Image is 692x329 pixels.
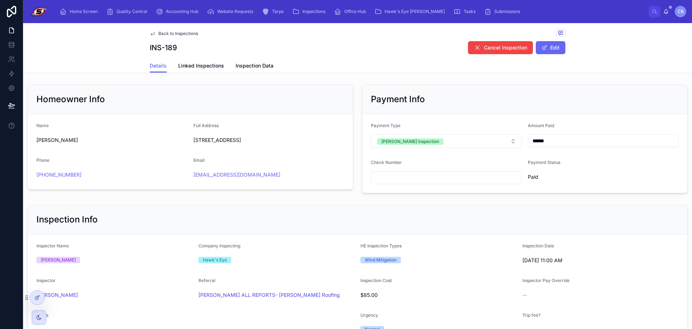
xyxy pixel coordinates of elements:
[178,59,224,74] a: Linked Inspections
[360,291,517,299] span: $85.00
[198,291,340,299] a: [PERSON_NAME] ALL REPORTS- [PERSON_NAME] Roofing
[522,257,679,264] span: [DATE] 11:00 AM
[36,291,78,299] a: [PERSON_NAME]
[371,94,425,105] h2: Payment Info
[528,173,679,181] span: Paid
[29,6,48,17] img: App logo
[158,31,198,36] span: Back to Inspections
[178,62,224,69] span: Linked Inspections
[372,5,450,18] a: Hawk's Eye [PERSON_NAME]
[260,5,289,18] a: Tarps
[236,62,273,69] span: Inspection Data
[193,123,219,128] span: Full Address
[528,123,554,128] span: Amount Paid
[451,5,481,18] a: Tasks
[381,138,439,145] div: [PERSON_NAME] Inspection
[360,278,392,283] span: Inspection Cost
[217,9,253,14] span: Website Requests
[205,5,258,18] a: Website Requests
[536,41,565,54] button: Edit
[36,243,69,248] span: Inspector Name
[104,5,152,18] a: Quality Control
[36,94,105,105] h2: Homeowner Info
[385,9,445,14] span: Hawk's Eye [PERSON_NAME]
[193,157,205,163] span: Email
[272,9,284,14] span: Tarps
[36,123,49,128] span: Name
[36,157,49,163] span: Phone
[371,160,402,165] span: Check Number
[36,137,188,144] span: [PERSON_NAME]
[54,4,649,20] div: scrollable content
[150,62,167,69] span: Details
[36,171,82,178] a: [PHONE_NUMBER]
[70,9,98,14] span: Home Screen
[484,44,527,51] span: Cancel Inspection
[36,214,98,225] h2: Inspection Info
[117,9,147,14] span: Quality Control
[150,43,177,53] h1: INS-189
[360,312,378,318] span: Urgency
[371,123,400,128] span: Payment Type
[522,243,554,248] span: Inspection Date
[198,243,240,248] span: Company Inspecting
[494,9,520,14] span: Submissions
[154,5,203,18] a: Accounting Hub
[468,41,533,54] button: Cancel Inspection
[290,5,330,18] a: Inspections
[344,9,366,14] span: Office Hub
[193,171,280,178] a: [EMAIL_ADDRESS][DOMAIN_NAME]
[332,5,371,18] a: Office Hub
[522,291,527,299] span: --
[360,243,402,248] span: HE Inspection Types
[150,31,198,36] a: Back to Inspections
[203,257,227,263] div: Hawk's Eye
[522,278,570,283] span: Inspector Pay Override
[522,312,540,318] span: Trip fee?
[302,9,325,14] span: Inspections
[193,137,345,144] span: [STREET_ADDRESS]
[482,5,525,18] a: Submissions
[41,257,76,263] div: [PERSON_NAME]
[166,9,198,14] span: Accounting Hub
[371,134,522,148] button: Select Button
[57,5,103,18] a: Home Screen
[678,9,684,14] span: CB
[150,59,167,73] a: Details
[236,59,273,74] a: Inspection Data
[528,160,560,165] span: Payment Status
[198,278,215,283] span: Referral
[365,257,397,263] div: Wind Mitigation
[36,278,56,283] span: Inspector
[464,9,476,14] span: Tasks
